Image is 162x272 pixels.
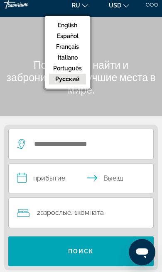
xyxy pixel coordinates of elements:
[33,138,133,150] input: Search hotel destination
[49,52,86,63] button: Italiano
[8,129,154,266] div: Search widget
[68,248,94,255] span: Поиск
[77,209,104,217] span: Комната
[109,2,121,9] span: USD
[129,239,155,265] iframe: Botón para iniciar la ventana de mensajería
[49,31,86,41] button: Español
[8,164,154,193] button: Select check in and out date
[4,58,158,96] h1: Помочь вам найти и забронировать лучшие места в мире.
[49,41,86,52] button: Français
[49,74,86,84] button: русский
[49,20,86,31] button: English
[9,198,153,228] button: Travelers: 2 adults, 0 children
[40,209,71,217] span: Взрослые
[49,63,86,74] button: Português
[71,207,104,219] span: , 1
[37,207,71,219] span: 2
[8,236,154,266] button: Search
[72,2,80,9] span: ru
